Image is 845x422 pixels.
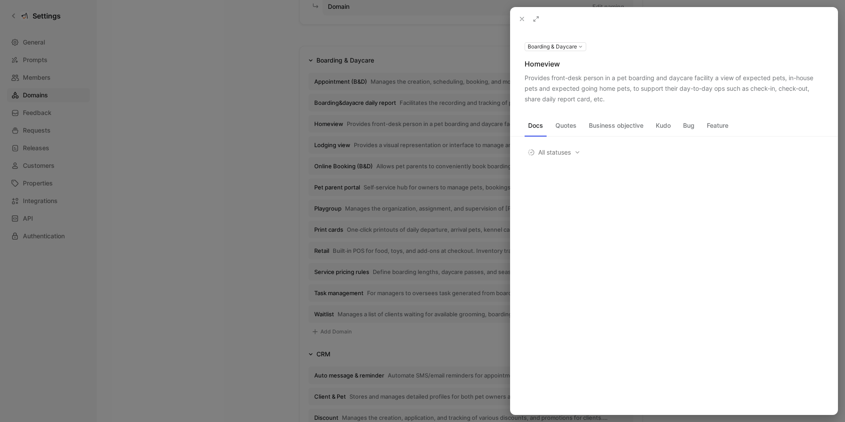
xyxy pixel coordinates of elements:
[680,118,698,133] button: Bug
[652,118,674,133] button: Kudo
[552,118,580,133] button: Quotes
[525,42,586,51] button: Boarding & Daycare
[525,59,823,69] div: Homeview
[525,118,547,133] button: Docs
[585,118,647,133] button: Business objective
[528,147,580,158] span: All statuses
[525,147,584,158] button: All statuses
[703,118,732,133] button: Feature
[525,73,823,104] div: Provides front-desk person in a pet boarding and daycare facility a view of expected pets, in-hou...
